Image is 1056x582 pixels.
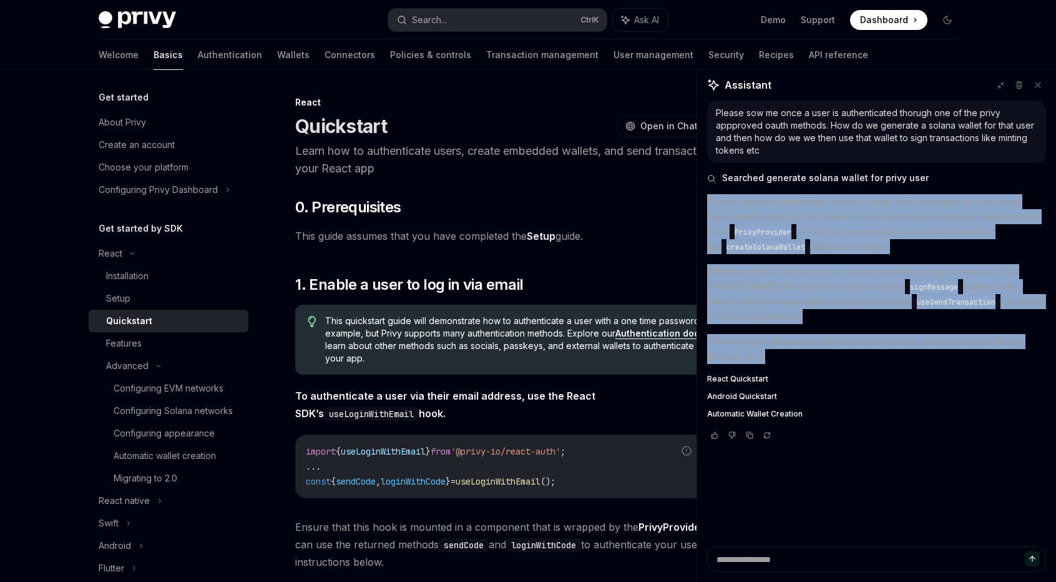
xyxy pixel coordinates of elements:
a: Basics [154,40,183,70]
a: Authentication docs [615,328,705,339]
button: Search...CtrlK [388,9,607,31]
div: Search... [412,12,447,27]
span: Automatic Wallet Creation [707,409,803,419]
span: Assistant [725,77,771,92]
h5: Get started [99,90,149,105]
a: Configuring EVM networks [89,377,248,400]
code: loginWithCode [506,538,581,552]
span: Android Quickstart [707,392,777,402]
div: Setup [106,291,130,306]
div: Automatic wallet creation [114,448,216,463]
div: React native [99,493,150,508]
div: Advanced [106,358,149,373]
div: React [99,246,122,261]
strong: To authenticate a user via their email address, use the React SDK’s hook. [295,390,595,420]
div: Choose your platform [99,160,188,175]
p: Learn how to authenticate users, create embedded wallets, and send transactions in your React app [295,142,745,177]
a: Security [708,40,744,70]
a: Automatic wallet creation [89,445,248,467]
span: (); [540,476,555,487]
span: useSendTransaction [917,297,995,307]
span: import [306,446,336,457]
a: API reference [809,40,868,70]
span: = [451,476,456,487]
div: Android [99,538,131,553]
button: Send message [1025,551,1040,566]
span: Dashboard [860,14,908,26]
span: useLoginWithEmail [341,446,426,457]
span: 0. Prerequisites [295,197,401,217]
span: Ctrl K [580,15,599,25]
a: Setup [527,230,555,243]
img: dark logo [99,11,176,29]
button: Toggle dark mode [937,10,957,30]
button: Open in ChatGPT [617,116,724,137]
span: Open in ChatGPT [640,120,716,132]
span: from [431,446,451,457]
span: Ensure that this hook is mounted in a component that is wrapped by the . You can use the returned... [295,518,745,571]
button: Ask AI [613,9,668,31]
span: { [331,476,336,487]
span: } [446,476,451,487]
span: '@privy-io/react-auth' [451,446,560,457]
span: Ask AI [634,14,659,26]
span: } [426,446,431,457]
button: Searched generate solana wallet for privy user [707,172,1046,184]
a: Create an account [89,134,248,156]
a: Setup [89,287,248,310]
a: Recipes [759,40,794,70]
a: Connectors [325,40,375,70]
span: PrivyProvider [735,227,791,237]
a: Demo [761,14,786,26]
div: Configuring Solana networks [114,403,233,418]
a: User management [614,40,693,70]
div: Features [106,336,142,351]
span: This quickstart guide will demonstrate how to authenticate a user with a one time password as an ... [325,315,733,365]
a: Quickstart [89,310,248,332]
span: createSolanaWallet [726,242,805,252]
a: Dashboard [850,10,927,30]
div: React [295,96,745,109]
a: Installation [89,265,248,287]
a: About Privy [89,111,248,134]
a: Policies & controls [390,40,471,70]
div: Configuring appearance [114,426,215,441]
span: signMessage [910,282,958,292]
span: , [376,476,381,487]
a: Authentication [198,40,262,70]
div: Installation [106,269,149,284]
span: ; [560,446,565,457]
div: Migrating to 2.0 [114,471,177,486]
a: Choose your platform [89,156,248,179]
a: PrivyProvider [638,521,705,534]
a: Configuring Solana networks [89,400,248,422]
p: After the wallet is created, you can use its provider to sign transactions. For [PERSON_NAME], th... [707,264,1046,324]
a: Wallets [277,40,310,70]
div: Configuring Privy Dashboard [99,182,218,197]
button: Report incorrect code [678,443,695,459]
div: Swift [99,516,119,531]
h1: Quickstart [295,115,388,137]
a: React Quickstart [707,374,1046,384]
div: Create an account [99,137,175,152]
span: useLoginWithEmail [456,476,540,487]
a: Welcome [99,40,139,70]
h5: Get started by SDK [99,221,183,236]
span: This guide assumes that you have completed the guide. [295,227,745,245]
span: { [336,446,341,457]
a: Migrating to 2.0 [89,467,248,490]
svg: Tip [308,316,316,327]
a: Transaction management [486,40,599,70]
div: Please sow me once a user is authenticated thorugh one of the privy appproved oauth methods. How ... [716,107,1037,157]
span: loginWithCode [381,476,446,487]
span: sendCode [336,476,376,487]
span: ... [306,461,321,472]
a: Support [801,14,835,26]
span: 1. Enable a user to log in via email [295,275,523,295]
div: About Privy [99,115,146,130]
a: Features [89,332,248,355]
a: Android Quickstart [707,392,1046,402]
p: Once a user is authenticated, you can create a Solana wallet for them either automatically upon l... [707,194,1046,254]
div: Quickstart [106,313,152,328]
div: Configuring EVM networks [114,381,223,396]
